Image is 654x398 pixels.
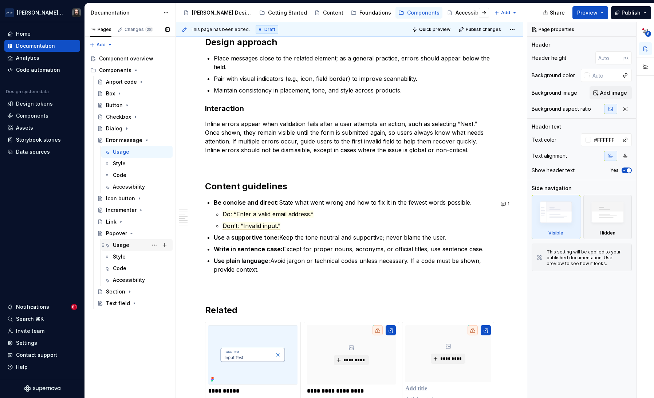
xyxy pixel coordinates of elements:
span: 1 [508,201,509,207]
div: Data sources [16,148,50,155]
a: Accessibility [444,7,491,19]
div: Style [113,253,126,260]
div: Search ⌘K [16,315,44,323]
div: Getting Started [268,9,307,16]
div: Accessibility [456,9,488,16]
h3: Interaction [205,103,494,114]
strong: Write in sentence case: [214,245,283,253]
div: Components [407,9,440,16]
span: Publish [622,9,641,16]
div: Component overview [99,55,153,62]
div: Design system data [6,89,49,95]
a: Component overview [87,53,173,64]
div: Changes [125,27,153,32]
input: Auto [590,69,619,82]
span: Draft [264,27,275,32]
p: Except for proper nouns, acronyms, or official titles, use sentence case. [214,245,494,253]
a: Documentation [4,40,80,52]
div: Page tree [180,5,491,20]
label: Yes [610,168,619,173]
span: Do: “Enter a valid email address.” [222,210,314,218]
div: Accessibility [113,183,145,190]
a: Getting Started [256,7,310,19]
div: Airport code [106,78,137,86]
strong: Use a supportive tone: [214,234,279,241]
button: Search ⌘K [4,313,80,325]
a: Accessibility [101,274,173,286]
a: Settings [4,337,80,349]
a: Text field [94,297,173,309]
div: Dialog [106,125,122,132]
a: Usage [101,146,173,158]
span: This page has been edited. [190,27,250,32]
button: Contact support [4,349,80,361]
button: 1 [499,199,513,209]
a: Section [94,286,173,297]
div: Settings [16,339,37,347]
div: Header text [532,123,561,130]
div: [PERSON_NAME] Airlines [17,9,63,16]
span: 6 [645,31,651,37]
strong: Be concise and direct: [214,199,279,206]
img: c82a4147-09e5-47f0-914e-ee121d52a0ed.png [208,325,298,385]
strong: Use plain language: [214,257,270,264]
div: Icon button [106,195,135,202]
svg: Supernova Logo [24,385,60,392]
button: Notifications81 [4,301,80,313]
div: This setting will be applied to your published documentation. Use preview to see how it looks. [547,249,627,267]
div: Documentation [16,42,55,50]
button: Add [87,40,115,50]
a: Design tokens [4,98,80,110]
div: Code [113,172,126,179]
div: Text alignment [532,152,567,159]
div: Documentation [91,9,159,16]
div: Code automation [16,66,60,74]
div: Page tree [87,53,173,309]
div: Error message [106,137,142,144]
div: Contact support [16,351,57,359]
a: Components [4,110,80,122]
a: Icon button [94,193,173,204]
div: Invite team [16,327,44,335]
div: Popover [106,230,127,237]
div: Box [106,90,115,97]
p: Keep the tone neutral and supportive; never blame the user. [214,233,494,242]
div: Visible [548,230,563,236]
div: Hidden [600,230,615,236]
a: Code [101,169,173,181]
div: [PERSON_NAME] Design [192,9,252,16]
a: Foundations [348,7,394,19]
div: Code [113,265,126,272]
button: Publish changes [457,24,504,35]
button: Share [539,6,570,19]
h2: Related [205,304,494,316]
div: Show header text [532,167,575,174]
a: Data sources [4,146,80,158]
a: [PERSON_NAME] Design [180,7,255,19]
div: Button [106,102,123,109]
a: Box [94,88,173,99]
commenthighlight: Place messages close to the related element; as a general practice, errors should appear below th... [214,55,492,71]
div: Style [113,160,126,167]
div: Usage [113,148,129,155]
a: Incrementer [94,204,173,216]
a: Components [395,7,442,19]
a: Content [311,7,346,19]
div: Visible [532,195,580,239]
div: Hidden [583,195,632,239]
div: Background image [532,89,577,96]
input: Auto [595,51,623,64]
a: Error message [94,134,173,146]
button: Help [4,361,80,373]
span: Add image [600,89,627,96]
div: Checkbox [106,113,131,121]
button: Add image [590,86,632,99]
div: Components [16,112,48,119]
a: Code automation [4,64,80,76]
a: Dialog [94,123,173,134]
img: f0306bc8-3074-41fb-b11c-7d2e8671d5eb.png [5,8,14,17]
a: Checkbox [94,111,173,123]
a: Popover [94,228,173,239]
input: Auto [591,133,619,146]
p: Avoid jargon or technical codes unless necessary. If a code must be shown, provide context. [214,256,494,274]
